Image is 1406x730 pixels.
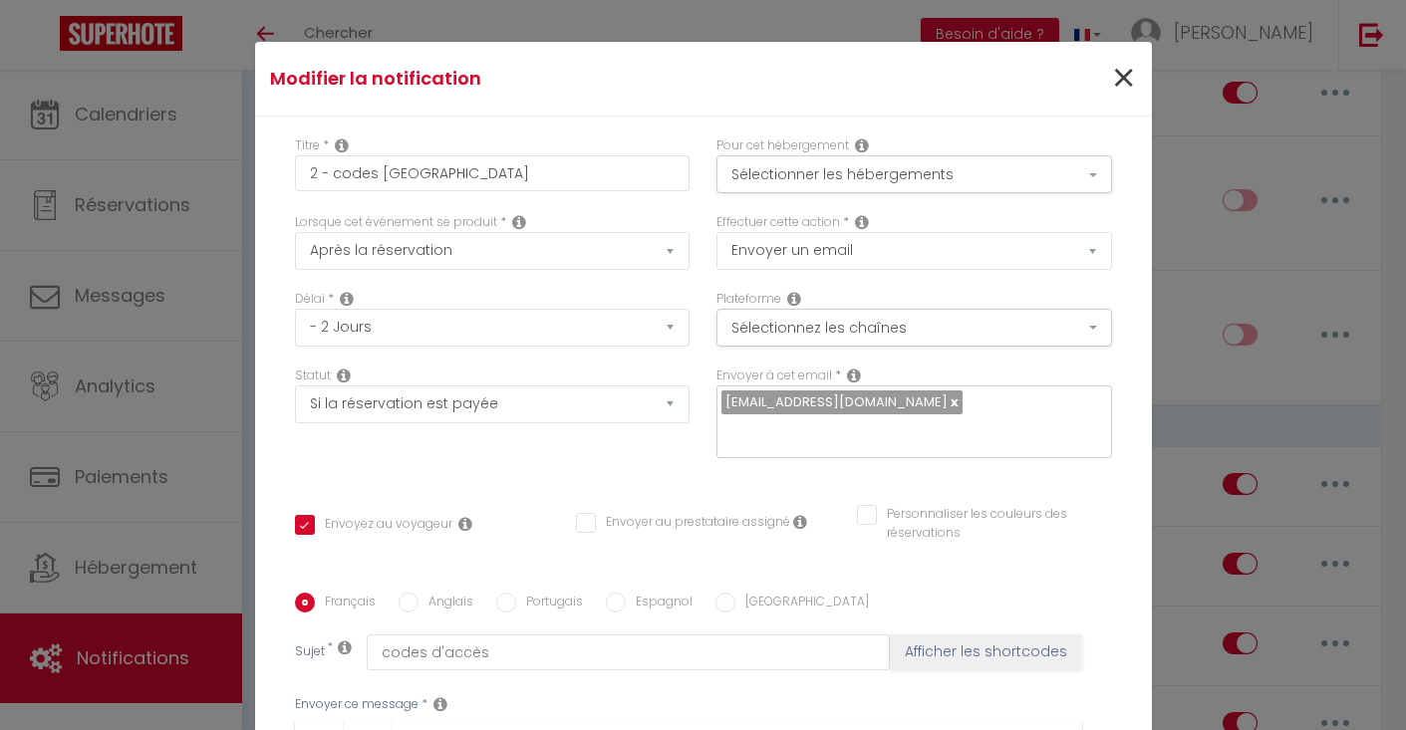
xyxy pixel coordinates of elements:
label: Anglais [419,593,473,614]
label: Statut [295,366,331,385]
i: Message [433,696,447,712]
button: Ouvrir le widget de chat LiveChat [16,8,76,68]
i: This Rental [855,137,869,153]
label: Délai [295,290,325,309]
label: Envoyez au voyageur [315,515,452,537]
h4: Modifier la notification [270,65,839,93]
button: Close [1111,58,1136,101]
button: Sélectionnez les chaînes [716,309,1112,347]
button: Afficher les shortcodes [890,634,1082,670]
i: Action Type [855,214,869,230]
label: Français [315,593,376,614]
i: Envoyer au prestataire si il est assigné [793,514,807,530]
label: Envoyer ce message [295,695,419,714]
i: Event Occur [512,214,526,230]
i: Booking status [337,367,351,383]
label: Sujet [295,642,325,663]
span: × [1111,49,1136,109]
span: [EMAIL_ADDRESS][DOMAIN_NAME] [725,392,948,411]
button: Sélectionner les hébergements [716,155,1112,193]
i: Subject [338,639,352,655]
label: Pour cet hébergement [716,136,849,155]
label: Titre [295,136,320,155]
label: Effectuer cette action [716,213,840,232]
label: [GEOGRAPHIC_DATA] [735,593,869,614]
label: Espagnol [626,593,693,614]
i: Envoyer au voyageur [458,516,472,532]
i: Action Channel [787,291,801,307]
label: Plateforme [716,290,781,309]
label: Envoyer à cet email [716,366,832,385]
i: Recipient [847,367,861,383]
i: Title [335,137,349,153]
label: Portugais [516,593,583,614]
i: Action Time [340,291,354,307]
label: Lorsque cet événement se produit [295,213,497,232]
